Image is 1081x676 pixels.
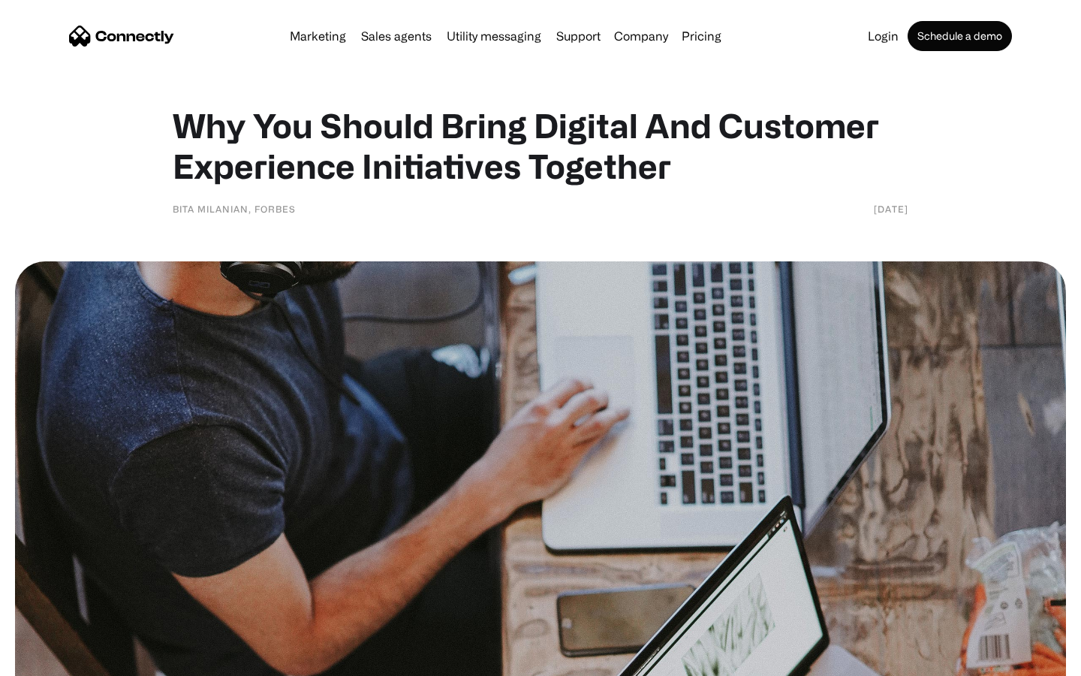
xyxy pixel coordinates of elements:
[284,30,352,42] a: Marketing
[173,201,296,216] div: Bita Milanian, Forbes
[30,650,90,671] ul: Language list
[173,105,908,186] h1: Why You Should Bring Digital And Customer Experience Initiatives Together
[69,25,174,47] a: home
[874,201,908,216] div: [DATE]
[441,30,547,42] a: Utility messaging
[610,26,673,47] div: Company
[614,26,668,47] div: Company
[908,21,1012,51] a: Schedule a demo
[355,30,438,42] a: Sales agents
[862,30,905,42] a: Login
[550,30,607,42] a: Support
[15,650,90,671] aside: Language selected: English
[676,30,727,42] a: Pricing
